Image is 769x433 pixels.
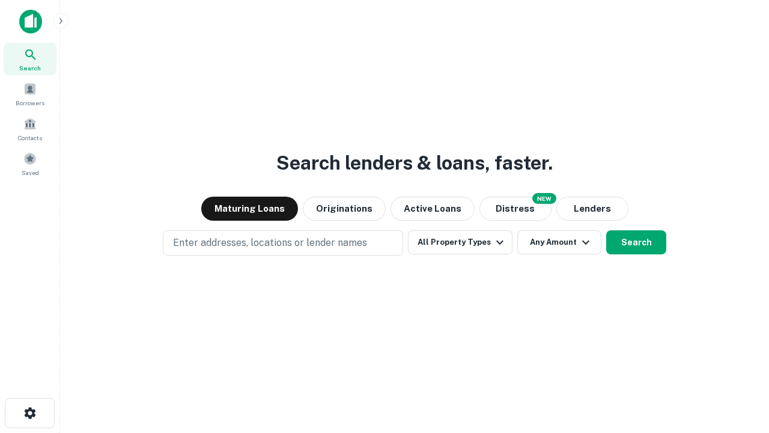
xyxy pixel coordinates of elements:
[19,10,42,34] img: capitalize-icon.png
[18,133,42,143] span: Contacts
[16,98,44,108] span: Borrowers
[163,230,403,256] button: Enter addresses, locations or lender names
[4,43,56,75] a: Search
[173,236,367,250] p: Enter addresses, locations or lender names
[532,193,556,204] div: NEW
[556,197,628,221] button: Lenders
[276,149,553,177] h3: Search lenders & loans, faster.
[4,147,56,180] a: Saved
[408,230,512,254] button: All Property Types
[479,197,552,221] button: Search distressed loans with lien and other non-mortgage details.
[4,112,56,145] a: Contacts
[391,197,475,221] button: Active Loans
[4,78,56,110] a: Borrowers
[201,197,298,221] button: Maturing Loans
[709,337,769,395] iframe: Chat Widget
[22,168,39,177] span: Saved
[606,230,666,254] button: Search
[303,197,386,221] button: Originations
[517,230,601,254] button: Any Amount
[19,63,41,73] span: Search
